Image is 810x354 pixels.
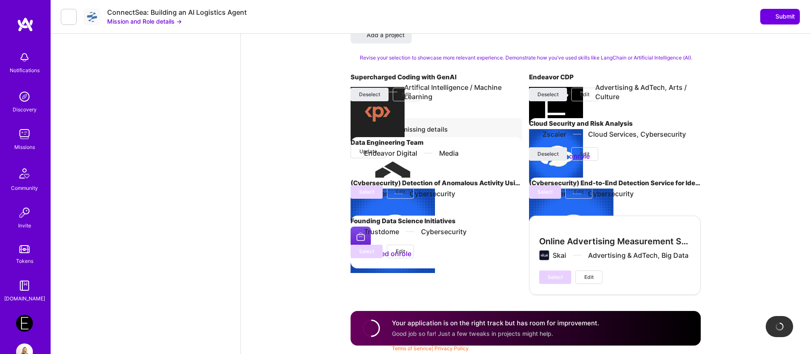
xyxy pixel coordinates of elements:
span: | [392,345,469,351]
img: divider [406,231,414,232]
button: Update [351,145,386,158]
h4: Your application is on the right track but has room for improvement. [392,319,599,327]
span: Update [359,148,377,155]
h4: (Cybersecurity) End-to-End Detection Service for Identifying Deceptive Websites [529,178,701,189]
span: Good job so far! Just a few tweaks in projects might help. [392,330,553,337]
img: Company logo [351,87,405,141]
i: Check [351,54,356,59]
div: Community [11,184,38,192]
button: Mission and Role details → [107,17,182,26]
span: Edit [580,91,589,98]
img: Company logo [529,87,583,141]
div: Endeavor Digital Media [364,149,459,158]
button: Submit [760,9,800,24]
div: Endeavor Advertising & AdTech, Arts / Culture [543,83,701,101]
span: Revise your selection to showcase more relevant experience. Demonstrate how you’ve used skills li... [360,54,692,62]
i: icon PlusBlack [357,32,363,38]
div: Missions [14,143,35,151]
img: bell [16,49,33,66]
div: Matched on role [529,142,701,171]
img: logo [17,17,34,32]
h4: Supercharged Coding with GenAI [351,72,522,83]
span: Edit [580,150,589,158]
img: guide book [16,277,33,294]
button: Deselect [351,88,389,101]
button: Edit [387,245,414,258]
span: Deselect [537,150,559,158]
img: Invite [16,204,33,221]
div: Notifications [10,66,40,75]
img: Company logo [351,227,371,247]
div: Discovery [13,105,37,114]
button: Add a project [351,27,412,43]
button: Edit [565,185,592,199]
span: Deselect [359,91,380,98]
h4: (Cybersecurity) Detection of Anomalous Activity Using Time Series Analysis and Decaying Profiling [351,178,522,189]
button: Edit [575,270,602,284]
img: teamwork [16,126,33,143]
div: To select, add missing details [351,118,522,143]
span: Edit [396,248,405,255]
img: loading [774,321,785,332]
a: Privacy Policy [435,345,469,351]
span: Edit [402,91,411,98]
img: Company logo [529,129,583,183]
img: divider [573,134,581,135]
i: icon SendLight [765,13,772,20]
a: Terms of Service [392,345,432,351]
button: Edit [571,147,598,161]
button: Deselect [529,88,567,101]
img: tokens [19,245,30,253]
h4: Data Engineering Team [351,137,522,148]
div: Matched on role [351,239,522,268]
span: Edit [584,273,594,281]
h4: Founding Data Science Initiatives [351,216,522,227]
button: Deselect [529,147,567,161]
img: Community [14,163,35,184]
button: Edit [387,185,414,199]
img: Endeavor: Data Team- 3338DES275 [16,315,33,332]
img: discovery [16,88,33,105]
span: Add a project [357,31,405,39]
img: Company logo [351,148,435,232]
h4: Endeavor CDP [529,72,701,83]
div: Invite [18,221,31,230]
button: Edit [393,88,420,101]
h4: Cloud Security and Risk Analysis [529,118,701,129]
div: Packt Artifical Intelligence / Machine Learning [364,83,522,101]
a: Endeavor: Data Team- 3338DES275 [14,315,35,332]
div: ConnectSea: Building an AI Logistics Agent [107,8,247,17]
i: icon LeftArrowDark [65,14,72,20]
span: Edit [574,188,583,196]
img: Company Logo [84,8,100,25]
div: Zscaler Cloud Services, Cybersecurity [543,130,686,139]
div: Trustdome Cybersecurity [364,227,467,236]
span: Submit [765,12,795,21]
span: Edit [396,188,405,196]
div: [DOMAIN_NAME] [4,294,45,303]
div: Tokens [16,257,33,265]
button: Edit [571,88,598,101]
div: null [760,9,800,24]
span: Deselect [537,91,559,98]
div: © 2025 ATeams Inc., All rights reserved. [51,329,810,350]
